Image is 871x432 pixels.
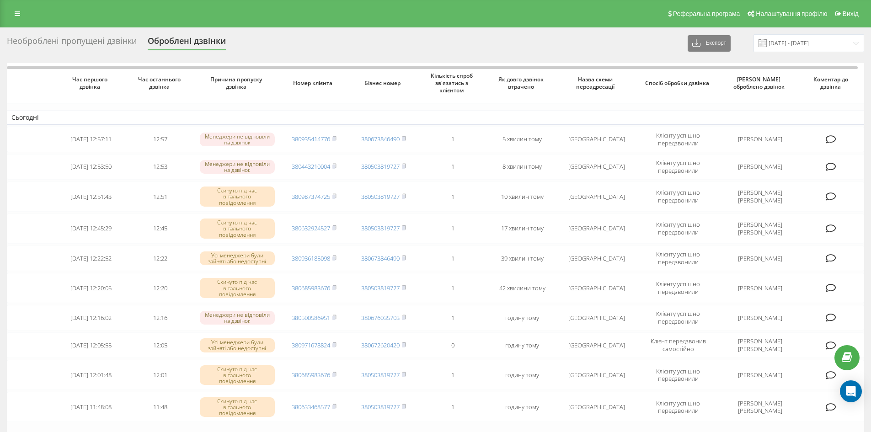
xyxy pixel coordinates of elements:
span: [PERSON_NAME] оброблено дзвінок [728,76,791,90]
a: 380633468577 [292,403,330,411]
td: 1 [418,213,487,244]
td: [PERSON_NAME] [PERSON_NAME] [721,332,800,358]
td: [PERSON_NAME] [721,245,800,271]
a: 380503819727 [361,284,400,292]
span: Причина пропуску дзвінка [203,76,271,90]
td: 1 [418,273,487,303]
td: 11:48 [126,392,195,422]
a: 380935414776 [292,135,330,143]
a: 380503819727 [361,192,400,201]
td: [GEOGRAPHIC_DATA] [557,213,636,244]
a: 380500586951 [292,314,330,322]
td: [DATE] 12:16:02 [56,305,126,331]
td: [DATE] 12:05:55 [56,332,126,358]
span: Вихід [843,10,859,17]
span: Як довго дзвінок втрачено [495,76,550,90]
td: [DATE] 12:51:43 [56,181,126,212]
a: 380673846490 [361,135,400,143]
td: 12:57 [126,127,195,152]
td: [GEOGRAPHIC_DATA] [557,154,636,180]
div: Скинуто під час вітального повідомлення [200,278,275,298]
a: 380676035703 [361,314,400,322]
span: Назва схеми переадресації [565,76,628,90]
a: 380503819727 [361,224,400,232]
td: Клієнту успішно передзвонили [636,245,720,271]
div: Скинуто під час вітального повідомлення [200,187,275,207]
td: [DATE] 12:53:50 [56,154,126,180]
a: 380971678824 [292,341,330,349]
span: Спосіб обробки дзвінка [645,80,712,87]
div: Менеджери не відповіли на дзвінок [200,160,275,174]
span: Реферальна програма [673,10,740,17]
td: Клієнту успішно передзвонили [636,154,720,180]
a: 380503819727 [361,403,400,411]
td: Клієнту успішно передзвонили [636,392,720,422]
td: 12:01 [126,360,195,390]
td: 1 [418,245,487,271]
span: Час першого дзвінка [64,76,118,90]
a: 380503819727 [361,371,400,379]
div: Менеджери не відповіли на дзвінок [200,133,275,146]
span: Коментар до дзвінка [807,76,857,90]
td: 12:45 [126,213,195,244]
td: Клієнт передзвонив самостійно [636,332,720,358]
td: 1 [418,360,487,390]
td: 12:16 [126,305,195,331]
td: годину тому [487,305,557,331]
td: 1 [418,392,487,422]
div: Менеджери не відповіли на дзвінок [200,311,275,325]
td: [PERSON_NAME] [721,360,800,390]
td: 12:51 [126,181,195,212]
td: годину тому [487,360,557,390]
a: 380443210004 [292,162,330,171]
td: 42 хвилини тому [487,273,557,303]
td: [GEOGRAPHIC_DATA] [557,332,636,358]
td: [GEOGRAPHIC_DATA] [557,360,636,390]
td: Клієнту успішно передзвонили [636,127,720,152]
td: 12:05 [126,332,195,358]
a: 380685983676 [292,371,330,379]
a: 380936185098 [292,254,330,262]
td: [PERSON_NAME] [721,127,800,152]
div: Оброблені дзвінки [148,36,226,50]
td: [GEOGRAPHIC_DATA] [557,392,636,422]
a: 380632924527 [292,224,330,232]
td: 1 [418,154,487,180]
td: [GEOGRAPHIC_DATA] [557,305,636,331]
a: 380503819727 [361,162,400,171]
td: годину тому [487,392,557,422]
td: 12:53 [126,154,195,180]
div: Open Intercom Messenger [840,380,862,402]
td: [GEOGRAPHIC_DATA] [557,181,636,212]
td: 17 хвилин тому [487,213,557,244]
td: [DATE] 12:45:29 [56,213,126,244]
td: 1 [418,305,487,331]
td: [PERSON_NAME] [721,273,800,303]
button: Експорт [688,35,731,52]
div: Усі менеджери були зайняті або недоступні [200,338,275,352]
td: Клієнту успішно передзвонили [636,360,720,390]
td: 39 хвилин тому [487,245,557,271]
div: Скинуто під час вітального повідомлення [200,219,275,239]
td: [GEOGRAPHIC_DATA] [557,245,636,271]
td: 1 [418,127,487,152]
td: Клієнту успішно передзвонили [636,213,720,244]
div: Скинуто під час вітального повідомлення [200,397,275,417]
div: Необроблені пропущені дзвінки [7,36,137,50]
td: [DATE] 12:20:05 [56,273,126,303]
td: Клієнту успішно передзвонили [636,305,720,331]
span: Номер клієнта [287,80,342,87]
td: [DATE] 12:22:52 [56,245,126,271]
td: годину тому [487,332,557,358]
td: 10 хвилин тому [487,181,557,212]
td: Клієнту успішно передзвонили [636,273,720,303]
a: 380672620420 [361,341,400,349]
span: Налаштування профілю [756,10,827,17]
td: [PERSON_NAME] [PERSON_NAME] [721,392,800,422]
span: Бізнес номер [356,80,411,87]
td: [PERSON_NAME] [PERSON_NAME] [721,181,800,212]
div: Скинуто під час вітального повідомлення [200,365,275,385]
td: [GEOGRAPHIC_DATA] [557,273,636,303]
td: [DATE] 12:01:48 [56,360,126,390]
td: 12:22 [126,245,195,271]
